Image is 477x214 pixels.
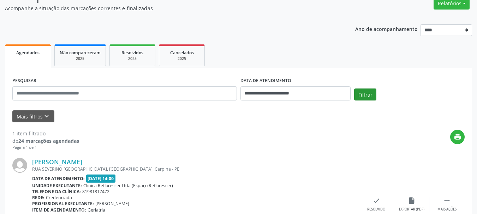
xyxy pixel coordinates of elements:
span: Geriatria [88,207,105,213]
b: Telefone da clínica: [32,189,81,195]
b: Item de agendamento: [32,207,86,213]
button: Mais filtroskeyboard_arrow_down [12,110,54,123]
div: 2025 [115,56,150,61]
span: Resolvidos [121,50,143,56]
b: Unidade executante: [32,183,82,189]
span: [DATE] 14:00 [86,175,116,183]
span: Cancelados [170,50,194,56]
b: Profissional executante: [32,201,94,207]
p: Ano de acompanhamento [355,24,418,33]
b: Data de atendimento: [32,176,85,182]
button: print [450,130,465,144]
div: Resolvido [367,207,385,212]
div: Página 1 de 1 [12,145,79,151]
p: Acompanhe a situação das marcações correntes e finalizadas [5,5,332,12]
span: 81981817472 [82,189,109,195]
span: [PERSON_NAME] [95,201,129,207]
label: PESQUISAR [12,75,36,86]
span: Não compareceram [60,50,101,56]
strong: 24 marcações agendadas [18,137,79,144]
i: keyboard_arrow_down [43,112,50,120]
div: de [12,137,79,145]
b: Rede: [32,195,44,201]
div: Exportar (PDF) [399,207,424,212]
div: Mais ações [437,207,457,212]
span: Clínica Reflorescer Ltda (Espaço Reflorescer) [83,183,173,189]
div: 2025 [60,56,101,61]
button: Filtrar [354,88,376,100]
i: insert_drive_file [408,197,416,204]
div: 2025 [164,56,199,61]
i: check [372,197,380,204]
div: RUA SEVERINO [GEOGRAPHIC_DATA], [GEOGRAPHIC_DATA], Carpina - PE [32,166,359,172]
a: [PERSON_NAME] [32,158,82,166]
span: Agendados [16,50,40,56]
div: 1 item filtrado [12,130,79,137]
span: Credenciada [46,195,72,201]
i:  [443,197,451,204]
i: print [454,133,461,141]
label: DATA DE ATENDIMENTO [240,75,291,86]
img: img [12,158,27,173]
